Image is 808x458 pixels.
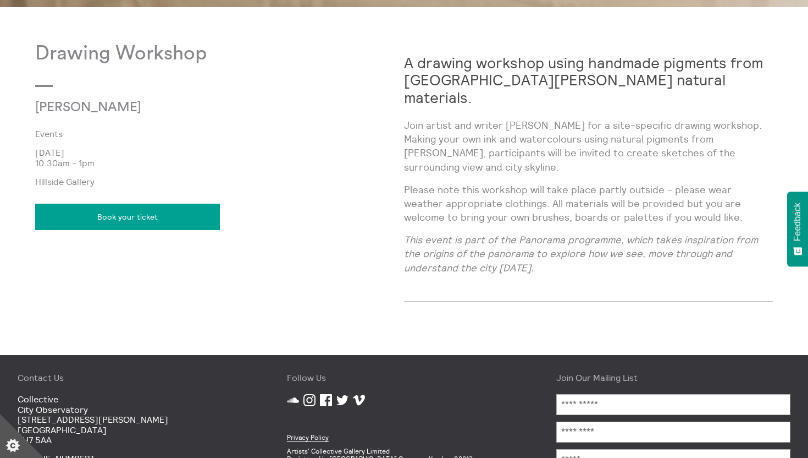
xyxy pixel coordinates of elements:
p: Hillside Gallery [35,177,404,187]
em: This event is part of the Panorama programme, which takes inspiration from the origins of the pan... [404,233,758,274]
button: Feedback - Show survey [787,192,808,266]
p: [PERSON_NAME] [35,100,281,116]
p: Collective City Observatory [STREET_ADDRESS][PERSON_NAME] [GEOGRAPHIC_DATA] EH7 5AA [18,394,252,445]
p: 10.30am - 1pm [35,158,404,168]
p: [DATE] [35,148,404,157]
a: Events [35,129,386,139]
a: Book your ticket [35,204,220,230]
h4: Contact Us [18,373,252,383]
h4: Join Our Mailing List [556,373,790,383]
strong: A drawing workshop using handmade pigments from [GEOGRAPHIC_DATA][PERSON_NAME] natural materials. [404,53,763,106]
h4: Follow Us [287,373,521,383]
span: Feedback [793,203,803,241]
p: Join artist and writer [PERSON_NAME] for a site-specific drawing workshop. Making your own ink an... [404,118,773,174]
p: Drawing Workshop [35,42,404,65]
a: Privacy Policy [287,433,329,442]
p: Please note this workshop will take place partly outside - please wear weather appropriate clothi... [404,183,773,225]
